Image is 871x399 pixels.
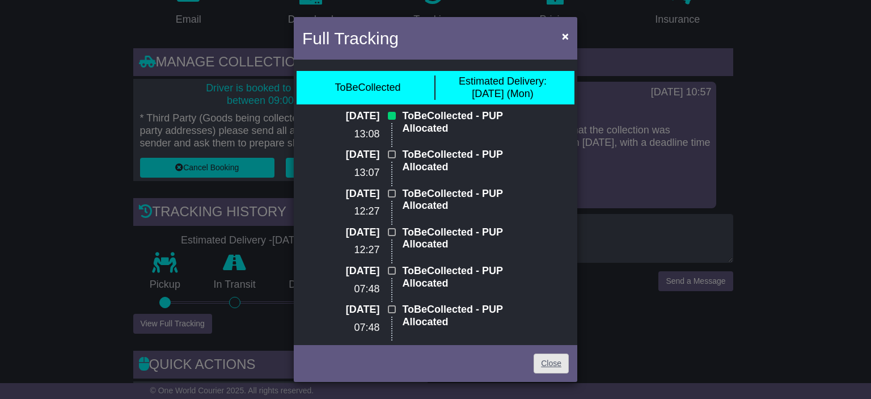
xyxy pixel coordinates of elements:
p: 12:27 [324,244,379,257]
div: ToBeCollected [335,82,400,94]
div: [DATE] (Mon) [459,75,547,100]
p: [DATE] [324,149,379,161]
p: [DATE] [324,188,379,200]
p: ToBeCollected - PUP Allocated [402,149,546,173]
a: Close [534,354,569,373]
p: ToBeCollected - PUP Allocated [402,304,546,328]
p: [DATE] [324,265,379,278]
p: ToBeCollected - PUP Allocated [402,110,546,135]
span: Estimated Delivery: [459,75,547,87]
p: 07:48 [324,283,379,296]
p: [DATE] [324,226,379,239]
p: 13:08 [324,128,379,141]
p: ToBeCollected - PUP Allocated [402,265,546,289]
p: 13:07 [324,167,379,179]
p: ToBeCollected - PUP Allocated [402,188,546,212]
p: 12:27 [324,205,379,218]
p: ToBeCollected - PUP Allocated [402,226,546,251]
button: Close [556,24,574,48]
span: × [562,30,569,43]
h4: Full Tracking [302,26,399,51]
p: 07:48 [324,322,379,334]
p: [DATE] [324,110,379,123]
p: [DATE] [324,304,379,316]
